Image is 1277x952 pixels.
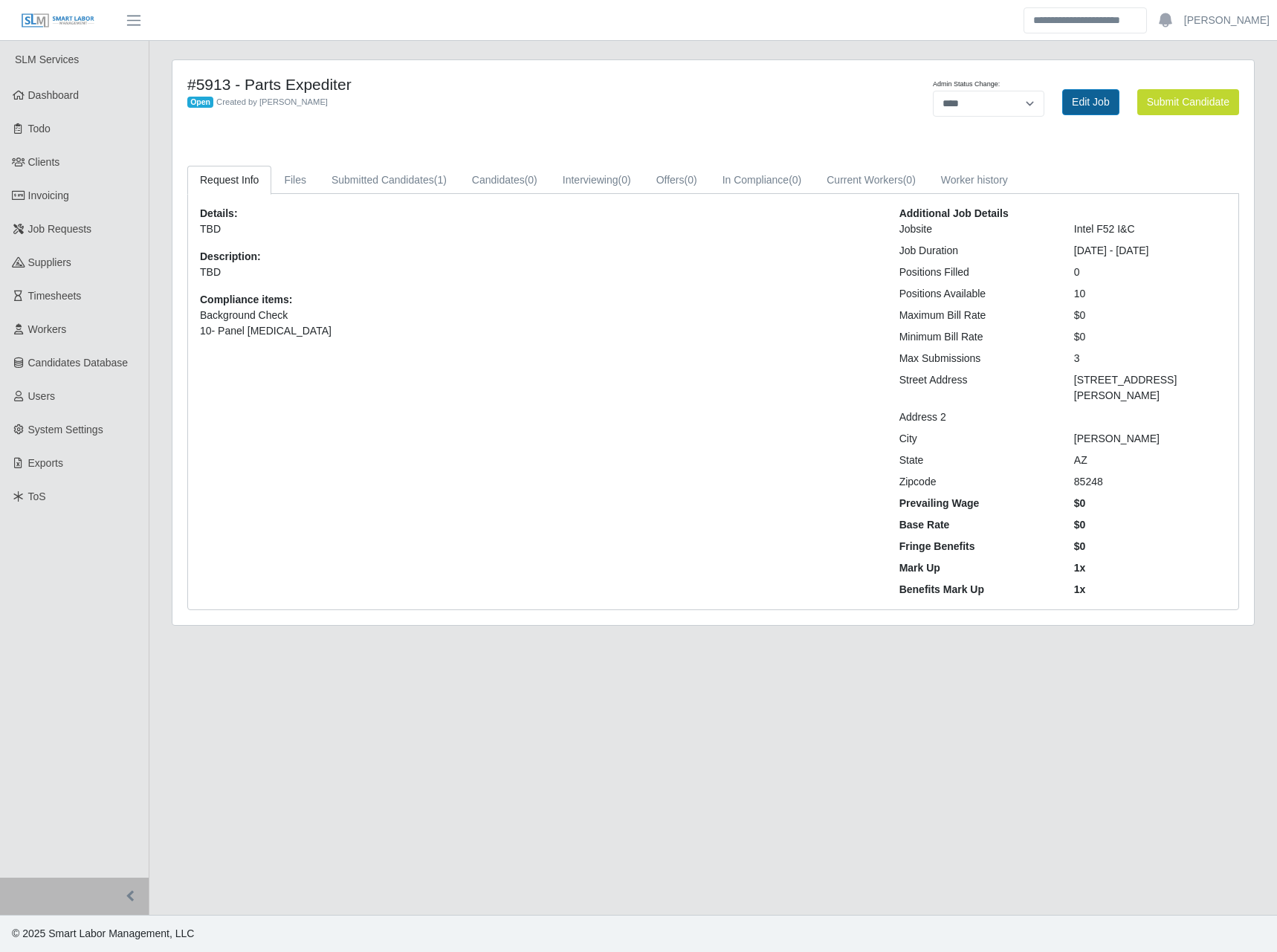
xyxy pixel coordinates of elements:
div: [STREET_ADDRESS][PERSON_NAME] [1063,372,1238,404]
div: Prevailing Wage [888,496,1063,511]
span: Dashboard [28,89,80,101]
div: 3 [1063,351,1238,366]
input: Search [1024,7,1147,33]
span: (0) [618,174,631,186]
div: Benefits Mark Up [888,582,1063,598]
div: Maximum Bill Rate [888,308,1063,323]
span: © 2025 Smart Labor Management, LLC [12,927,194,939]
div: [DATE] - [DATE] [1063,243,1238,259]
a: Submitted Candidates [319,166,459,195]
div: Minimum Bill Rate [888,329,1063,345]
div: 1x [1063,582,1238,598]
span: (0) [525,174,537,186]
a: Current Workers [814,166,928,195]
div: Mark Up [888,560,1063,576]
div: 0 [1063,265,1238,280]
div: $0 [1063,329,1238,345]
div: Job Duration [888,243,1063,259]
li: 10- Panel [MEDICAL_DATA] [200,323,877,339]
div: State [888,453,1063,468]
button: Submit Candidate [1137,89,1239,115]
div: Intel F52 I&C [1063,221,1238,237]
div: $0 [1063,539,1238,554]
div: Zipcode [888,474,1063,490]
div: $0 [1063,517,1238,533]
div: $0 [1063,308,1238,323]
h4: #5913 - Parts Expediter [187,75,792,94]
div: 85248 [1063,474,1238,490]
span: Job Requests [28,223,92,235]
span: Exports [28,457,63,469]
div: Fringe Benefits [888,539,1063,554]
b: Details: [200,207,238,219]
span: Workers [28,323,67,335]
a: Interviewing [550,166,644,195]
a: Request Info [187,166,271,195]
span: Suppliers [28,256,71,268]
span: Todo [28,123,51,135]
span: Clients [28,156,60,168]
div: Base Rate [888,517,1063,533]
div: City [888,431,1063,447]
span: (0) [685,174,697,186]
span: (0) [789,174,801,186]
span: (0) [903,174,916,186]
div: Street Address [888,372,1063,404]
div: 10 [1063,286,1238,302]
span: Users [28,390,56,402]
div: Max Submissions [888,351,1063,366]
span: Timesheets [28,290,82,302]
div: AZ [1063,453,1238,468]
span: System Settings [28,424,103,435]
span: Invoicing [28,190,69,201]
div: [PERSON_NAME] [1063,431,1238,447]
img: SLM Logo [21,13,95,29]
a: Edit Job [1062,89,1119,115]
li: Background Check [200,308,877,323]
span: SLM Services [15,54,79,65]
a: In Compliance [710,166,815,195]
span: ToS [28,490,46,502]
div: 1x [1063,560,1238,576]
span: Candidates Database [28,357,129,369]
div: Address 2 [888,409,1063,425]
span: Open [187,97,213,109]
div: Positions Available [888,286,1063,302]
p: TBD [200,265,877,280]
a: Candidates [459,166,550,195]
a: Files [271,166,319,195]
div: Positions Filled [888,265,1063,280]
div: Jobsite [888,221,1063,237]
a: Worker history [928,166,1021,195]
b: Additional Job Details [899,207,1009,219]
span: Created by [PERSON_NAME] [216,97,328,106]
p: TBD [200,221,877,237]
div: $0 [1063,496,1238,511]
label: Admin Status Change: [933,80,1000,90]
b: Compliance items: [200,294,292,305]
a: [PERSON_NAME] [1184,13,1270,28]
b: Description: [200,250,261,262]
span: (1) [434,174,447,186]
a: Offers [644,166,710,195]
